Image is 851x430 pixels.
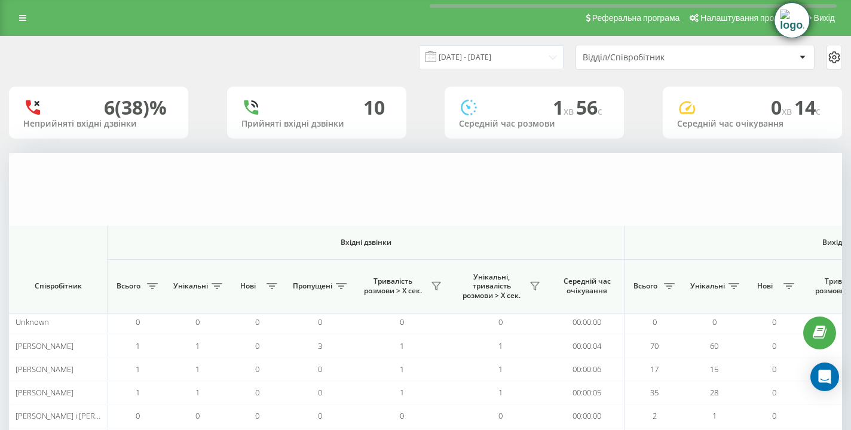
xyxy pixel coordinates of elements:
span: 1 [400,364,404,374]
span: Тривалість розмови > Х сек. [359,277,427,295]
span: 1 [136,364,140,374]
span: 2 [653,410,657,421]
span: [PERSON_NAME] [16,364,74,374]
span: 0 [255,410,259,421]
div: 10 [363,96,385,119]
span: 0 [136,410,140,421]
span: 35 [650,387,659,398]
span: 0 [772,364,776,374]
span: c [816,105,821,118]
span: Всього [114,281,143,291]
span: 0 [255,364,259,374]
div: Прийняті вхідні дзвінки [241,119,392,129]
span: 0 [772,317,776,327]
span: Унікальні [173,281,208,291]
span: 1 [195,340,200,351]
span: 0 [195,317,200,327]
span: 0 [400,410,404,421]
td: 00:00:00 [550,311,625,334]
span: 1 [136,340,140,351]
span: Реферальна програма [592,13,680,23]
span: 0 [318,317,322,327]
span: хв [564,105,576,118]
span: 0 [318,364,322,374]
span: Унікальні, тривалість розмови > Х сек. [457,272,526,300]
span: Всього [630,281,660,291]
span: 0 [255,387,259,398]
span: 1 [195,387,200,398]
span: 0 [136,317,140,327]
span: Співробітник [19,281,97,291]
span: [PERSON_NAME] [16,340,74,351]
span: 1 [498,340,503,351]
span: Вхідні дзвінки [139,238,593,247]
span: 1 [136,387,140,398]
span: 1 [712,410,717,421]
span: 0 [255,317,259,327]
span: Середній час очікування [559,277,615,295]
span: 0 [653,317,657,327]
span: 14 [794,94,821,120]
span: 0 [255,340,259,351]
span: Нові [233,281,263,291]
span: 1 [498,364,503,374]
span: 0 [771,94,794,120]
span: 0 [195,410,200,421]
div: Неприйняті вхідні дзвінки [23,119,174,129]
span: 17 [650,364,659,374]
span: 1 [400,340,404,351]
div: 6 (38)% [104,96,167,119]
span: 0 [318,387,322,398]
span: 1 [498,387,503,398]
span: Нові [750,281,780,291]
span: 0 [772,340,776,351]
span: 0 [400,317,404,327]
span: Унікальні [690,281,725,291]
span: Вихід [814,13,835,23]
span: c [598,105,602,118]
span: 0 [772,410,776,421]
span: Пропущені [293,281,332,291]
span: 60 [710,340,718,351]
span: хв [782,105,794,118]
div: Середній час розмови [459,119,610,129]
td: 00:00:00 [550,404,625,428]
span: 3 [318,340,322,351]
div: Середній час очікування [677,119,828,129]
span: 28 [710,387,718,398]
span: 1 [400,387,404,398]
td: 00:00:06 [550,358,625,381]
div: Open Intercom Messenger [810,363,839,391]
td: 00:00:04 [550,334,625,357]
span: 0 [498,317,503,327]
img: Timeline extension [780,10,804,31]
span: 56 [576,94,602,120]
span: 0 [712,317,717,327]
span: 1 [195,364,200,374]
div: Відділ/Співробітник [583,53,726,63]
span: 0 [772,387,776,398]
td: 00:00:05 [550,381,625,404]
span: 15 [710,364,718,374]
span: [PERSON_NAME] і [PERSON_NAME] [16,410,137,421]
span: Unknown [16,317,49,327]
span: [PERSON_NAME] [16,387,74,398]
span: Налаштування профілю [700,13,794,23]
span: 0 [318,410,322,421]
span: 0 [498,410,503,421]
span: 1 [553,94,576,120]
span: 70 [650,340,659,351]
